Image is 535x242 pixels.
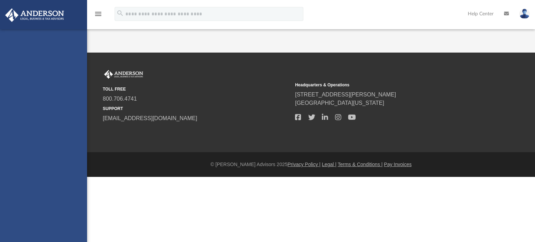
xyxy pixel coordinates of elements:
small: TOLL FREE [103,86,290,92]
a: [EMAIL_ADDRESS][DOMAIN_NAME] [103,115,197,121]
a: Privacy Policy | [288,162,321,167]
img: Anderson Advisors Platinum Portal [103,70,145,79]
i: menu [94,10,102,18]
a: Legal | [322,162,336,167]
a: [STREET_ADDRESS][PERSON_NAME] [295,92,396,97]
img: Anderson Advisors Platinum Portal [3,8,66,22]
small: SUPPORT [103,106,290,112]
a: Terms & Conditions | [338,162,383,167]
a: Pay Invoices [384,162,411,167]
i: search [116,9,124,17]
div: © [PERSON_NAME] Advisors 2025 [87,161,535,168]
img: User Pic [519,9,530,19]
a: [GEOGRAPHIC_DATA][US_STATE] [295,100,384,106]
a: menu [94,13,102,18]
a: 800.706.4741 [103,96,137,102]
small: Headquarters & Operations [295,82,482,88]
